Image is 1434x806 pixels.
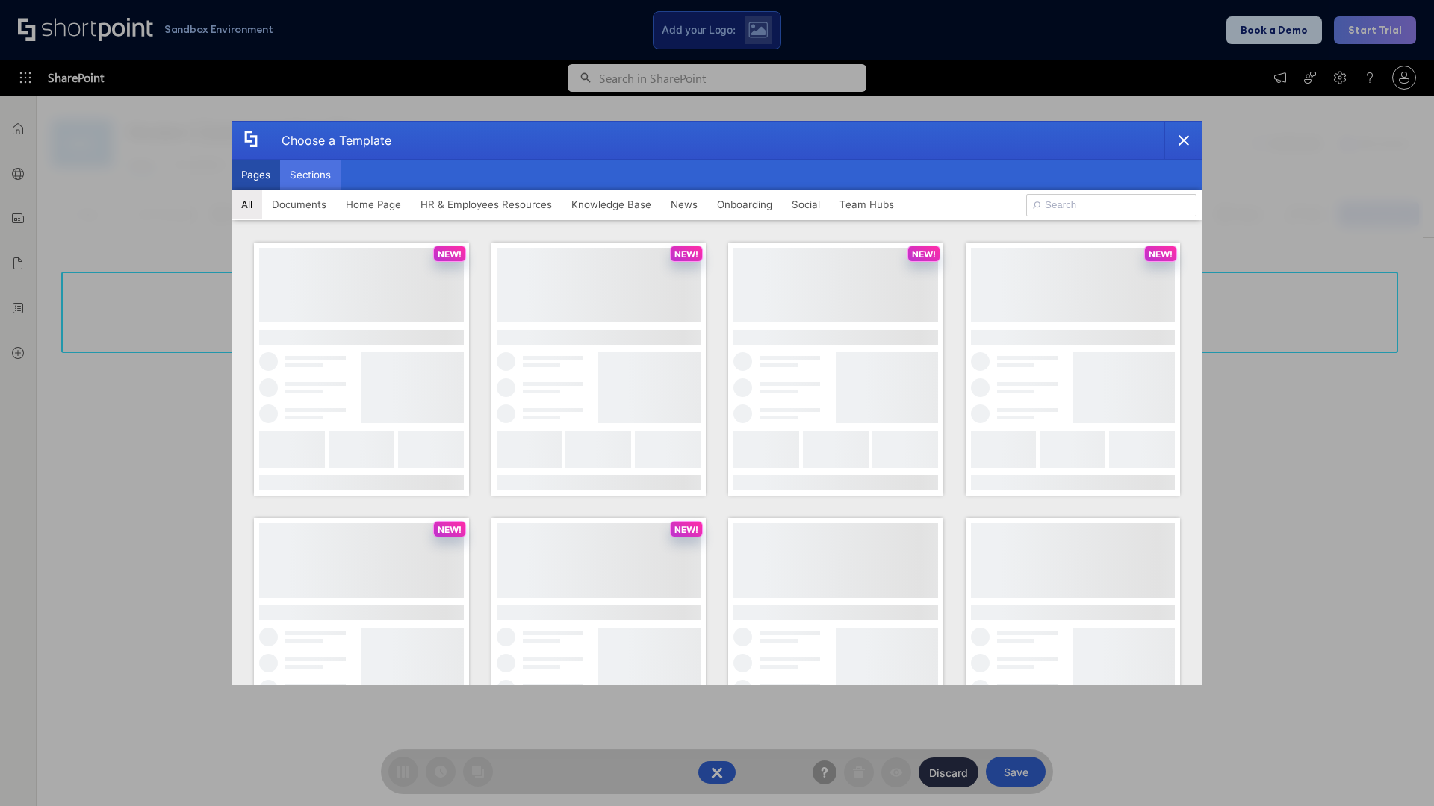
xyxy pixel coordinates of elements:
[262,190,336,219] button: Documents
[1026,194,1196,216] input: Search
[782,190,830,219] button: Social
[674,524,698,535] p: NEW!
[1149,249,1173,260] p: NEW!
[336,190,411,219] button: Home Page
[232,190,262,219] button: All
[232,160,280,190] button: Pages
[674,249,698,260] p: NEW!
[661,190,707,219] button: News
[280,160,341,190] button: Sections
[912,249,936,260] p: NEW!
[830,190,904,219] button: Team Hubs
[438,524,462,535] p: NEW!
[707,190,782,219] button: Onboarding
[411,190,562,219] button: HR & Employees Resources
[438,249,462,260] p: NEW!
[270,122,391,159] div: Choose a Template
[1359,734,1434,806] iframe: Chat Widget
[232,121,1202,685] div: template selector
[562,190,661,219] button: Knowledge Base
